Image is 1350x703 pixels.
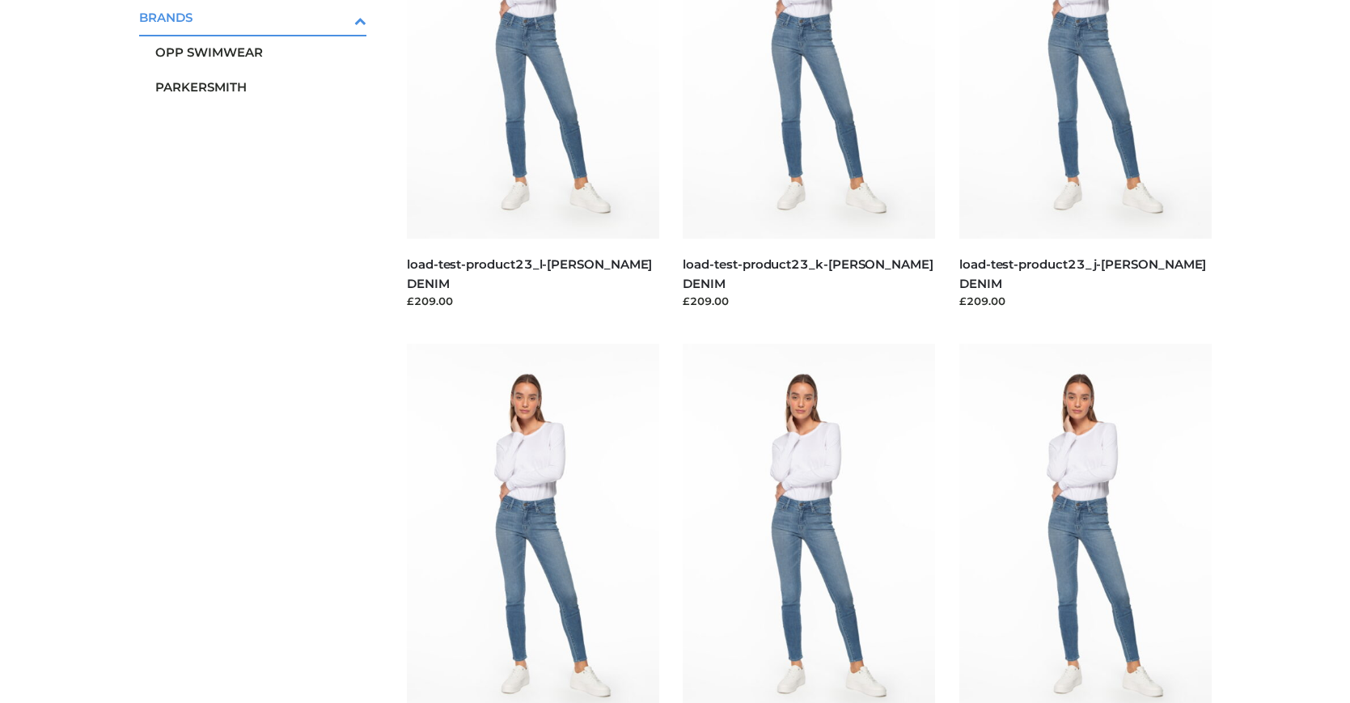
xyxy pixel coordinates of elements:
span: OPP SWIMWEAR [155,43,367,61]
a: load-test-product23_l-[PERSON_NAME] DENIM [407,256,652,290]
div: £209.00 [407,293,659,309]
span: BRANDS [139,8,367,27]
div: £209.00 [959,293,1212,309]
div: £209.00 [683,293,935,309]
a: OPP SWIMWEAR [155,35,367,70]
a: PARKERSMITH [155,70,367,104]
a: load-test-product23_j-[PERSON_NAME] DENIM [959,256,1206,290]
a: load-test-product23_k-[PERSON_NAME] DENIM [683,256,933,290]
span: PARKERSMITH [155,78,367,96]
